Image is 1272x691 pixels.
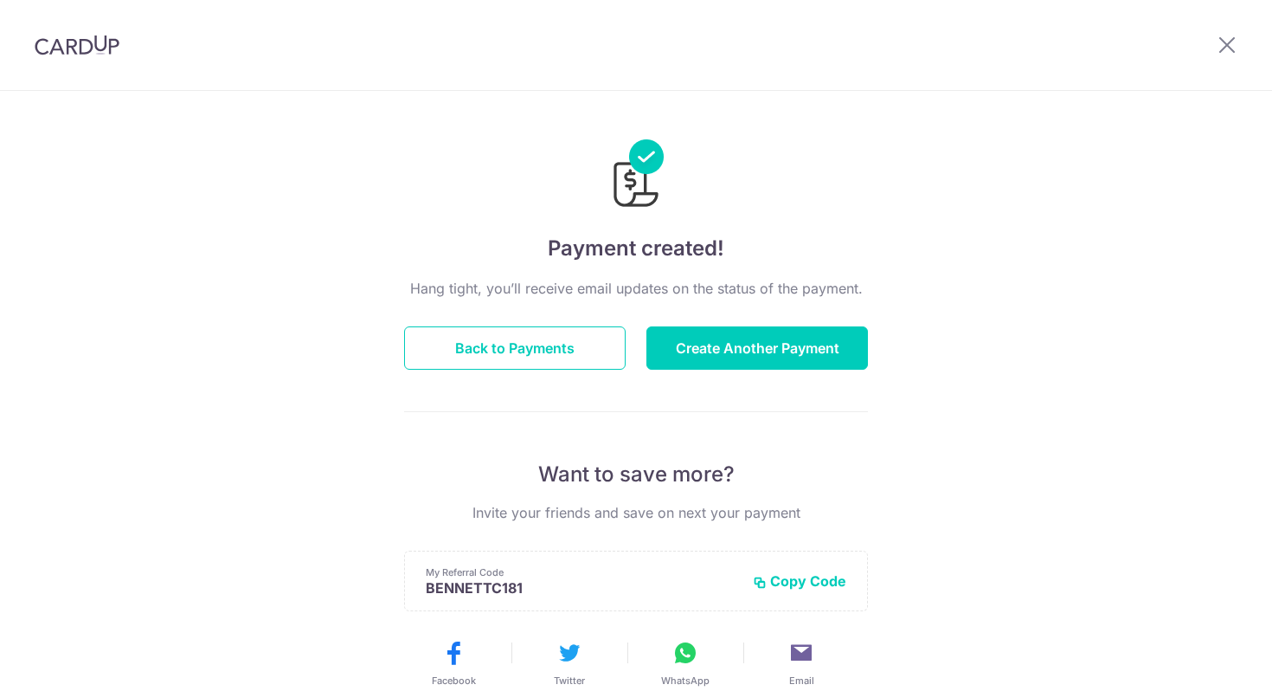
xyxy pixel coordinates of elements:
[426,565,739,579] p: My Referral Code
[789,674,814,688] span: Email
[554,674,585,688] span: Twitter
[404,278,868,299] p: Hang tight, you’ll receive email updates on the status of the payment.
[404,326,626,370] button: Back to Payments
[750,639,852,688] button: Email
[426,579,739,597] p: BENNETTC181
[404,461,868,488] p: Want to save more?
[402,639,504,688] button: Facebook
[608,139,664,212] img: Payments
[404,233,868,264] h4: Payment created!
[518,639,620,688] button: Twitter
[753,572,846,590] button: Copy Code
[634,639,736,688] button: WhatsApp
[661,674,710,688] span: WhatsApp
[404,502,868,523] p: Invite your friends and save on next your payment
[432,674,476,688] span: Facebook
[646,326,868,370] button: Create Another Payment
[35,35,119,55] img: CardUp
[1160,639,1255,682] iframe: Opens a widget where you can find more information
